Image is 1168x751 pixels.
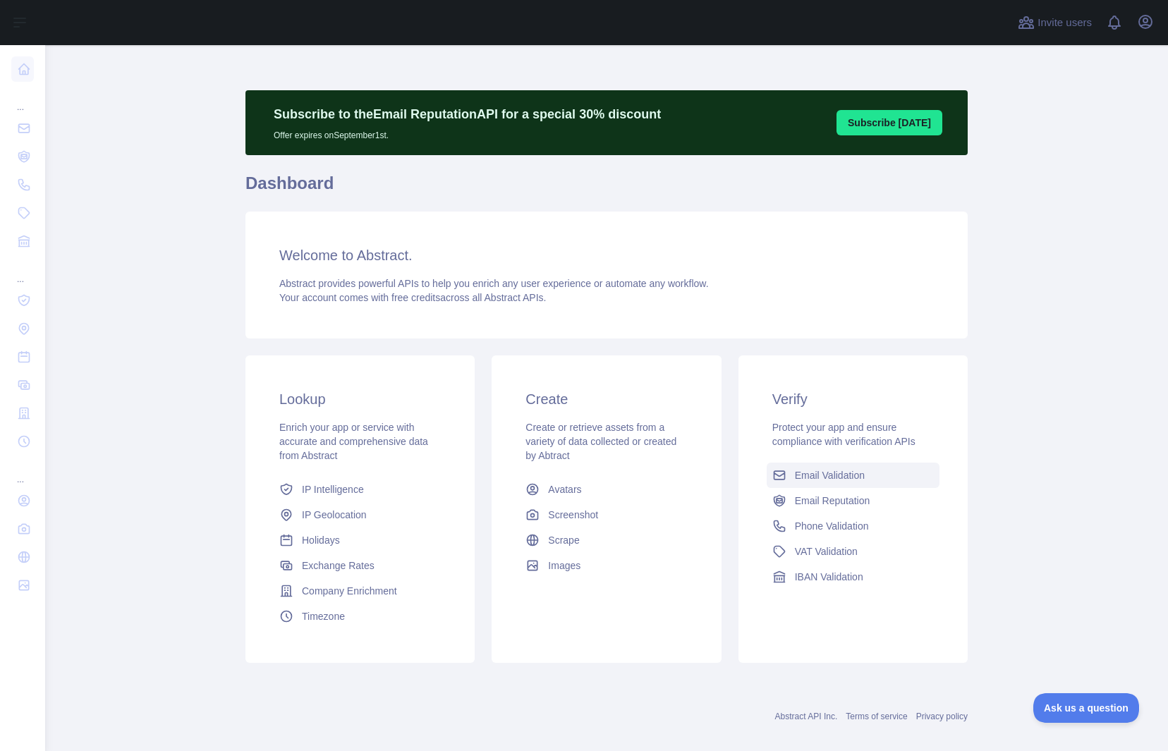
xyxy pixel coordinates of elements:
[916,712,968,721] a: Privacy policy
[302,508,367,522] span: IP Geolocation
[846,712,907,721] a: Terms of service
[767,564,939,590] a: IBAN Validation
[11,457,34,485] div: ...
[279,292,546,303] span: Your account comes with across all Abstract APIs.
[795,468,865,482] span: Email Validation
[1015,11,1095,34] button: Invite users
[302,584,397,598] span: Company Enrichment
[274,104,661,124] p: Subscribe to the Email Reputation API for a special 30 % discount
[279,389,441,409] h3: Lookup
[274,604,446,629] a: Timezone
[795,494,870,508] span: Email Reputation
[274,578,446,604] a: Company Enrichment
[525,422,676,461] span: Create or retrieve assets from a variety of data collected or created by Abtract
[274,477,446,502] a: IP Intelligence
[548,558,580,573] span: Images
[772,422,915,447] span: Protect your app and ensure compliance with verification APIs
[520,553,693,578] a: Images
[245,172,968,206] h1: Dashboard
[11,257,34,285] div: ...
[837,110,942,135] button: Subscribe [DATE]
[279,422,428,461] span: Enrich your app or service with accurate and comprehensive data from Abstract
[520,502,693,527] a: Screenshot
[548,508,598,522] span: Screenshot
[274,527,446,553] a: Holidays
[274,553,446,578] a: Exchange Rates
[274,124,661,141] p: Offer expires on September 1st.
[775,712,838,721] a: Abstract API Inc.
[548,482,581,496] span: Avatars
[11,85,34,113] div: ...
[279,278,709,289] span: Abstract provides powerful APIs to help you enrich any user experience or automate any workflow.
[302,558,375,573] span: Exchange Rates
[1033,693,1140,723] iframe: Toggle Customer Support
[302,482,364,496] span: IP Intelligence
[520,527,693,553] a: Scrape
[767,539,939,564] a: VAT Validation
[302,609,345,623] span: Timezone
[767,463,939,488] a: Email Validation
[548,533,579,547] span: Scrape
[767,513,939,539] a: Phone Validation
[795,570,863,584] span: IBAN Validation
[525,389,687,409] h3: Create
[391,292,440,303] span: free credits
[302,533,340,547] span: Holidays
[520,477,693,502] a: Avatars
[772,389,934,409] h3: Verify
[274,502,446,527] a: IP Geolocation
[795,519,869,533] span: Phone Validation
[795,544,858,558] span: VAT Validation
[279,245,934,265] h3: Welcome to Abstract.
[767,488,939,513] a: Email Reputation
[1038,15,1092,31] span: Invite users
